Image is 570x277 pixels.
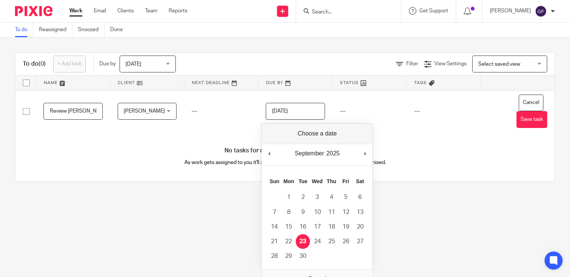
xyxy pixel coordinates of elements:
button: 26 [338,234,353,249]
button: 16 [296,220,310,234]
abbr: Sunday [269,178,279,184]
abbr: Monday [283,178,294,184]
button: 3 [310,190,324,205]
a: Snoozed [78,23,105,37]
abbr: Wednesday [312,178,323,184]
span: Select saved view [478,62,520,67]
h4: No tasks for now. Relax and enjoy your day! [15,147,555,155]
button: Save task [516,111,547,128]
button: 19 [338,220,353,234]
button: 4 [324,190,338,205]
button: 12 [338,205,353,220]
a: Clients [117,7,134,15]
span: [PERSON_NAME] [124,108,165,114]
input: Task name [43,103,103,120]
button: 14 [267,220,281,234]
button: 5 [338,190,353,205]
span: (0) [39,61,46,67]
button: 28 [267,249,281,263]
button: 23 [296,234,310,249]
img: Pixie [15,6,52,16]
button: 18 [324,220,338,234]
button: 10 [310,205,324,220]
button: Cancel [519,95,543,111]
span: Get Support [419,8,448,14]
abbr: Tuesday [299,178,308,184]
button: 7 [267,205,281,220]
button: 30 [296,249,310,263]
abbr: Saturday [356,178,364,184]
button: 21 [267,234,281,249]
button: 8 [281,205,296,220]
button: 9 [296,205,310,220]
a: Done [110,23,129,37]
input: Search [311,9,379,16]
button: 2 [296,190,310,205]
a: To do [15,23,33,37]
a: Team [145,7,157,15]
button: Next Month [361,148,369,159]
button: 24 [310,234,324,249]
div: September [293,148,325,159]
img: svg%3E [535,5,547,17]
td: --- [184,90,258,132]
h1: To do [23,60,46,68]
td: --- [332,90,407,132]
a: Work [69,7,82,15]
span: View Settings [434,61,467,66]
button: 13 [353,205,367,220]
a: Reassigned [39,23,72,37]
td: --- [407,90,481,132]
button: 20 [353,220,367,234]
button: 1 [281,190,296,205]
a: Reports [169,7,187,15]
span: [DATE] [126,62,141,67]
p: As work gets assigned to you it'll appear here automatically, helping you stay organised. [150,159,420,166]
button: 22 [281,234,296,249]
button: 11 [324,205,338,220]
button: 29 [281,249,296,263]
div: 2025 [325,148,341,159]
span: Tags [414,81,427,85]
a: Email [94,7,106,15]
span: Filter [406,61,418,66]
button: 25 [324,234,338,249]
button: 6 [353,190,367,205]
button: 15 [281,220,296,234]
a: + Add task [53,56,86,72]
p: Due by [99,60,116,68]
abbr: Friday [343,178,349,184]
input: Use the arrow keys to pick a date [266,103,325,120]
abbr: Thursday [327,178,336,184]
button: Previous Month [265,148,273,159]
button: 17 [310,220,324,234]
p: [PERSON_NAME] [490,7,531,15]
button: 27 [353,234,367,249]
